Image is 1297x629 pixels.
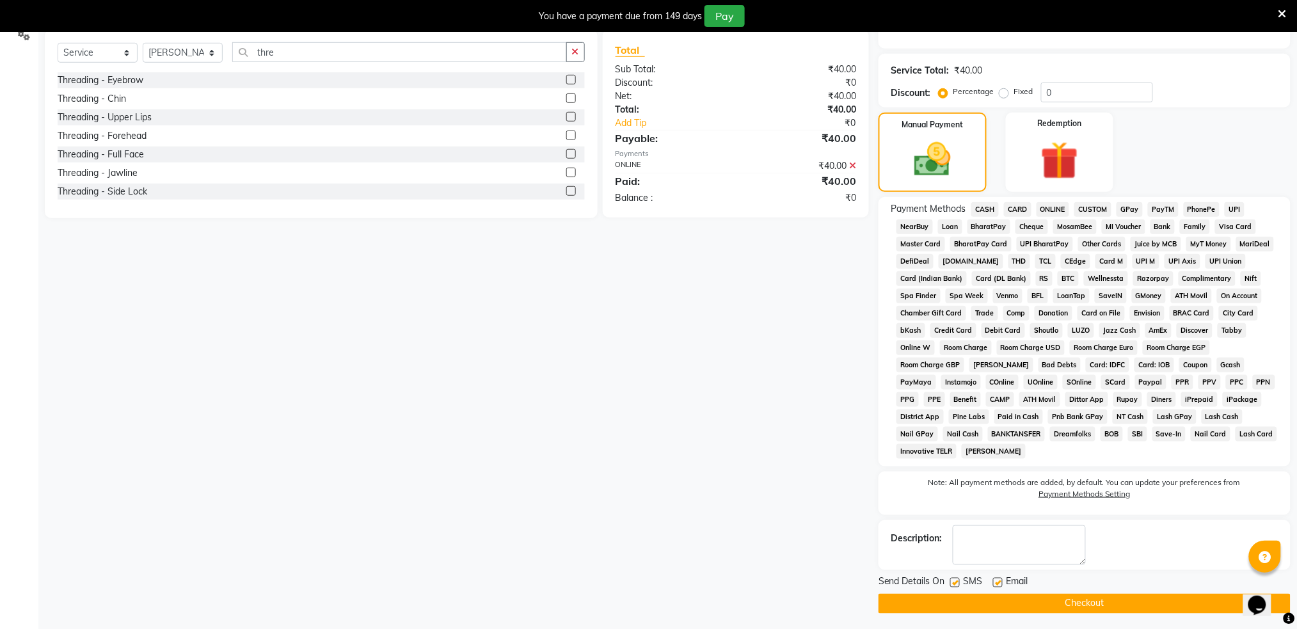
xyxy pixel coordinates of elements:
span: Loan [938,219,962,234]
span: DefiDeal [896,254,934,269]
span: ATH Movil [1019,392,1060,407]
span: Nift [1241,271,1261,286]
span: Donation [1035,306,1072,321]
span: Tabby [1218,323,1246,338]
span: Jazz Cash [1099,323,1140,338]
span: Paypal [1135,375,1167,390]
div: Threading - Full Face [58,148,144,161]
span: Save-In [1152,427,1186,442]
span: Master Card [896,237,945,251]
span: UOnline [1024,375,1058,390]
span: Room Charge EGP [1143,340,1210,355]
span: On Account [1217,289,1262,303]
div: Threading - Upper Lips [58,111,152,124]
span: BTC [1058,271,1079,286]
span: ONLINE [1037,202,1070,217]
span: Lash Cash [1202,410,1243,424]
iframe: chat widget [1243,578,1284,616]
span: Other Cards [1078,237,1126,251]
div: ₹40.00 [736,131,866,146]
div: Total: [606,103,736,116]
span: Spa Finder [896,289,941,303]
button: Checkout [879,594,1291,614]
span: GPay [1117,202,1143,217]
span: Online W [896,340,935,355]
div: ONLINE [606,159,736,173]
span: COnline [986,375,1019,390]
div: Discount: [606,76,736,90]
span: PPV [1198,375,1221,390]
span: SaveIN [1095,289,1127,303]
div: Net: [606,90,736,103]
span: MariDeal [1236,237,1275,251]
span: Visa Card [1215,219,1256,234]
span: Card: IOB [1134,358,1174,372]
span: Paid in Cash [994,410,1044,424]
span: Bad Debts [1038,358,1081,372]
span: Pine Labs [949,410,989,424]
div: Payable: [606,131,736,146]
span: Complimentary [1179,271,1236,286]
div: ₹40.00 [736,90,866,103]
span: Credit Card [930,323,976,338]
label: Percentage [953,86,994,97]
span: iPrepaid [1181,392,1218,407]
span: UPI Union [1205,254,1246,269]
span: BRAC Card [1170,306,1214,321]
span: Rupay [1113,392,1143,407]
span: Benefit [950,392,982,407]
span: District App [896,410,944,424]
span: Gcash [1217,358,1245,372]
span: CAMP [986,392,1014,407]
span: MyT Money [1186,237,1231,251]
div: Discount: [891,86,931,100]
span: Dreamfolks [1050,427,1095,442]
span: Room Charge [940,340,992,355]
a: Add Tip [606,116,758,130]
span: PPG [896,392,919,407]
span: PPR [1172,375,1193,390]
span: [DOMAIN_NAME] [939,254,1003,269]
span: Trade [971,306,998,321]
span: SMS [964,575,983,591]
div: Payments [616,148,856,159]
span: City Card [1219,306,1258,321]
span: UPI BharatPay [1017,237,1074,251]
span: THD [1008,254,1031,269]
div: Balance : [606,191,736,205]
span: ATH Movil [1171,289,1212,303]
span: Shoutlo [1030,323,1063,338]
span: [PERSON_NAME] [969,358,1033,372]
span: Chamber Gift Card [896,306,966,321]
label: Redemption [1037,118,1081,129]
span: Comp [1003,306,1030,321]
span: PPE [924,392,945,407]
label: Fixed [1014,86,1033,97]
span: Room Charge GBP [896,358,964,372]
span: BANKTANSFER [988,427,1046,442]
span: Card (Indian Bank) [896,271,967,286]
span: BFL [1028,289,1048,303]
span: Payment Methods [891,202,966,216]
span: CASH [971,202,999,217]
span: TCL [1035,254,1056,269]
button: Pay [704,5,745,27]
span: Juice by MCB [1131,237,1181,251]
span: Spa Week [946,289,988,303]
span: Lash GPay [1153,410,1197,424]
span: Email [1007,575,1028,591]
img: _gift.svg [1029,137,1090,184]
span: Send Details On [879,575,945,591]
span: iPackage [1223,392,1262,407]
span: SOnline [1063,375,1096,390]
span: PayTM [1148,202,1179,217]
span: GMoney [1132,289,1166,303]
span: bKash [896,323,925,338]
span: Total [616,44,645,57]
span: Card M [1095,254,1127,269]
span: MI Voucher [1102,219,1145,234]
span: Dittor App [1065,392,1108,407]
span: Razorpay [1133,271,1174,286]
span: Nail Card [1191,427,1230,442]
span: AmEx [1145,323,1172,338]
